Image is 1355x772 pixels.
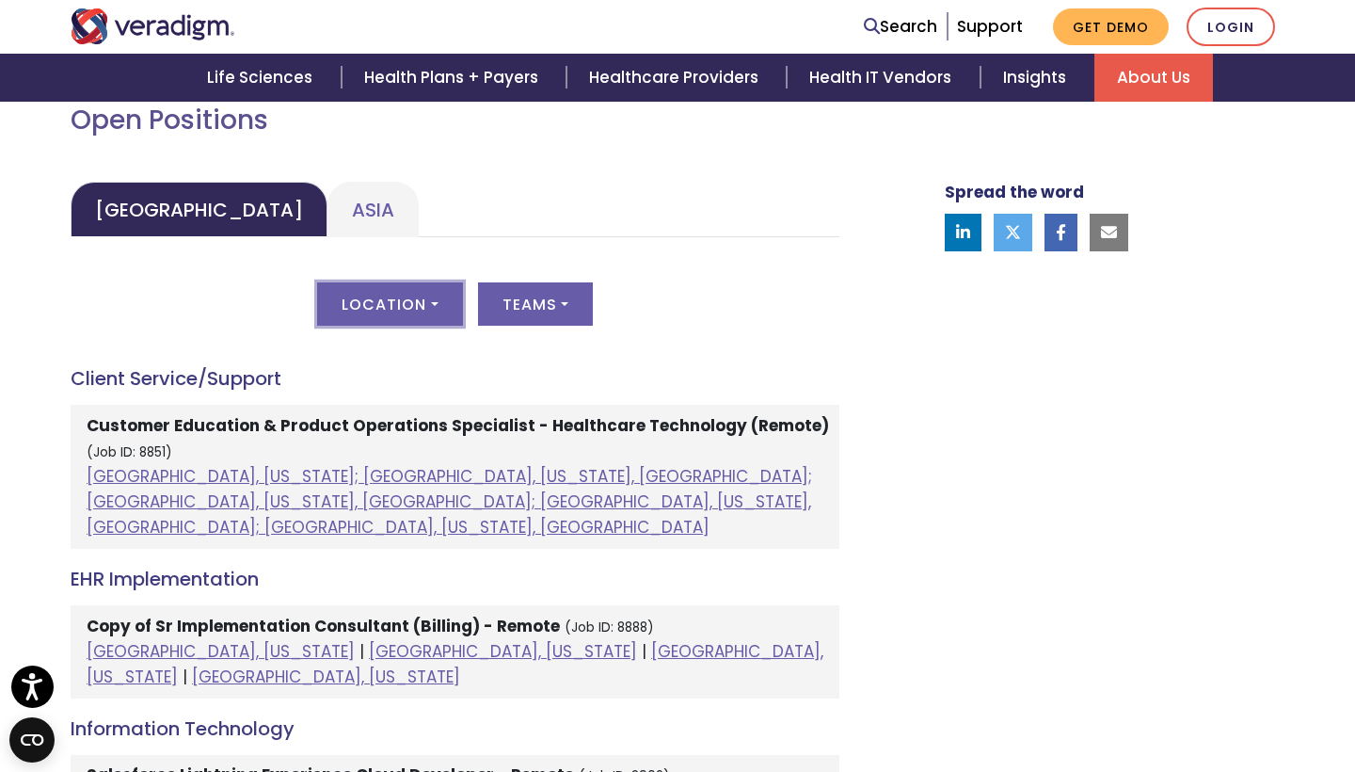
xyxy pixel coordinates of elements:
h2: Open Positions [71,105,839,137]
a: Health Plans + Payers [342,54,566,102]
a: Login [1187,8,1275,46]
a: Life Sciences [184,54,341,102]
button: Location [317,282,462,326]
strong: Customer Education & Product Operations Specialist - Healthcare Technology (Remote) [87,414,829,437]
a: [GEOGRAPHIC_DATA], [US_STATE] [369,640,637,663]
h4: Client Service/Support [71,367,839,390]
img: Veradigm logo [71,8,235,44]
strong: Copy of Sr Implementation Consultant (Billing) - Remote [87,615,560,637]
span: | [183,666,187,688]
strong: Spread the word [945,181,1084,203]
a: Health IT Vendors [787,54,980,102]
a: Healthcare Providers [566,54,787,102]
small: (Job ID: 8888) [565,619,654,636]
a: [GEOGRAPHIC_DATA], [US_STATE] [87,640,823,688]
span: | [359,640,364,663]
h4: EHR Implementation [71,568,839,590]
a: [GEOGRAPHIC_DATA], [US_STATE] [192,666,460,688]
h4: Information Technology [71,717,839,740]
a: [GEOGRAPHIC_DATA] [71,182,327,237]
a: About Us [1094,54,1213,102]
button: Teams [478,282,593,326]
a: Insights [980,54,1094,102]
a: [GEOGRAPHIC_DATA], [US_STATE]; [GEOGRAPHIC_DATA], [US_STATE], [GEOGRAPHIC_DATA]; [GEOGRAPHIC_DATA... [87,465,812,539]
a: Search [864,14,937,40]
button: Open CMP widget [9,717,55,763]
small: (Job ID: 8851) [87,443,172,461]
a: Get Demo [1053,8,1169,45]
a: [GEOGRAPHIC_DATA], [US_STATE] [87,640,355,663]
a: Asia [327,182,419,237]
span: | [642,640,646,663]
a: Support [957,15,1023,38]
